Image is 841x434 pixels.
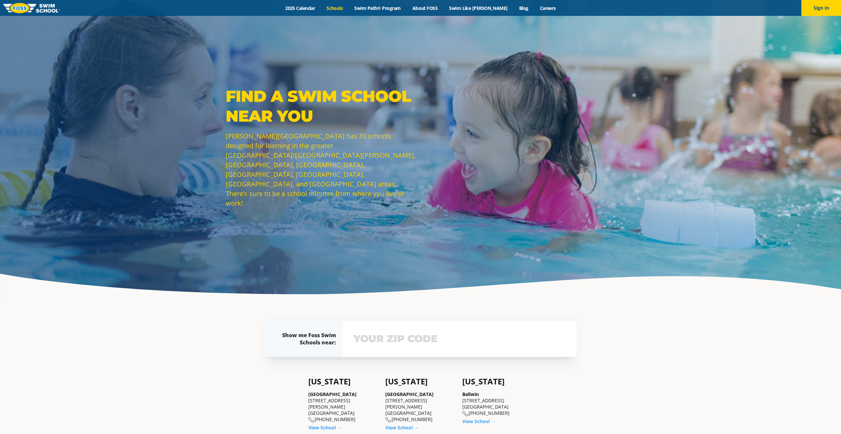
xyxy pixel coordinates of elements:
[226,86,417,126] p: Find a Swim School Near You
[308,377,379,386] h4: [US_STATE]
[462,377,533,386] h4: [US_STATE]
[226,131,417,208] p: [PERSON_NAME][GEOGRAPHIC_DATA] has 33 schools designed for learning in the greater [GEOGRAPHIC_DA...
[321,5,349,11] a: Schools
[385,391,456,423] div: [STREET_ADDRESS][PERSON_NAME] [GEOGRAPHIC_DATA] [PHONE_NUMBER]
[462,418,496,424] a: View School →
[385,417,392,423] img: location-phone-o-icon.svg
[308,391,357,397] a: [GEOGRAPHIC_DATA]
[280,5,321,11] a: 2025 Calendar
[385,424,419,431] a: View School →
[385,377,456,386] h4: [US_STATE]
[308,424,342,431] a: View School →
[3,3,60,13] img: FOSS Swim School Logo
[278,332,336,346] div: Show me Foss Swim Schools near:
[308,391,379,423] div: [STREET_ADDRESS][PERSON_NAME] [GEOGRAPHIC_DATA] [PHONE_NUMBER]
[462,391,479,397] a: Ballwin
[443,5,514,11] a: Swim Like [PERSON_NAME]
[352,329,567,348] input: YOUR ZIP CODE
[462,391,533,416] div: [STREET_ADDRESS] [GEOGRAPHIC_DATA] [PHONE_NUMBER]
[308,417,315,423] img: location-phone-o-icon.svg
[534,5,561,11] a: Careers
[385,391,434,397] a: [GEOGRAPHIC_DATA]
[462,411,469,416] img: location-phone-o-icon.svg
[406,5,443,11] a: About FOSS
[349,5,406,11] a: Swim Path® Program
[513,5,534,11] a: Blog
